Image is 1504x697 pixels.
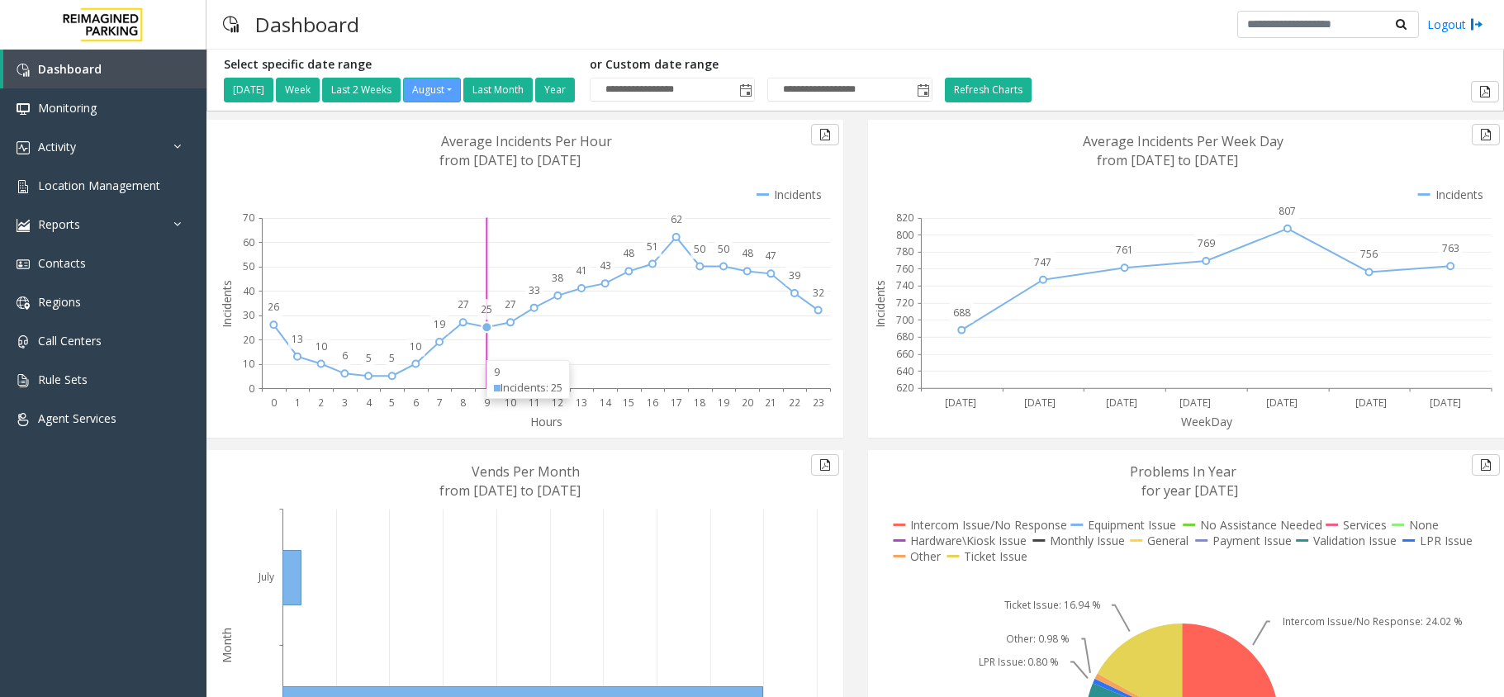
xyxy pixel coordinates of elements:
[463,78,533,102] button: Last Month
[17,141,30,154] img: 'icon'
[1472,454,1500,476] button: Export to pdf
[243,333,254,347] text: 20
[1181,414,1233,429] text: WeekDay
[694,242,705,256] text: 50
[813,396,824,410] text: 23
[1097,151,1238,169] text: from [DATE] to [DATE]
[224,78,273,102] button: [DATE]
[913,78,932,102] span: Toggle popup
[896,313,913,327] text: 700
[1141,481,1238,500] text: for year [DATE]
[243,308,254,322] text: 30
[410,339,421,353] text: 10
[530,414,562,429] text: Hours
[1472,124,1500,145] button: Export to pdf
[872,280,888,328] text: Incidents
[434,317,445,331] text: 19
[3,50,206,88] a: Dashboard
[576,263,587,277] text: 41
[403,78,461,102] button: August
[389,396,395,410] text: 5
[439,151,581,169] text: from [DATE] to [DATE]
[1130,462,1236,481] text: Problems In Year
[17,374,30,387] img: 'icon'
[38,255,86,271] span: Contacts
[38,333,102,348] span: Call Centers
[366,351,372,365] text: 5
[535,78,575,102] button: Year
[718,242,729,256] text: 50
[295,396,301,410] text: 1
[481,302,492,316] text: 25
[978,655,1059,669] text: LPR Issue: 0.80 %
[1024,396,1056,410] text: [DATE]
[742,246,753,260] text: 48
[718,396,729,410] text: 19
[600,258,611,273] text: 43
[38,410,116,426] span: Agent Services
[484,396,490,410] text: 9
[243,211,254,225] text: 70
[441,132,612,150] text: Average Incidents Per Hour
[1034,255,1051,269] text: 747
[1427,16,1483,33] a: Logout
[1471,81,1499,102] button: Export to pdf
[1003,598,1101,612] text: Ticket Issue: 16.94 %
[600,396,612,410] text: 14
[1198,236,1215,250] text: 769
[494,364,562,380] div: 9
[623,246,634,260] text: 48
[811,124,839,145] button: Export to pdf
[896,296,913,310] text: 720
[1006,632,1070,646] text: Other: 0.98 %
[257,570,274,584] text: July
[316,339,327,353] text: 10
[389,351,395,365] text: 5
[896,228,913,242] text: 800
[38,61,102,77] span: Dashboard
[219,628,235,663] text: Month
[1283,614,1463,628] text: Intercom Issue/No Response: 24.02 %
[271,396,277,410] text: 0
[458,297,469,311] text: 27
[17,258,30,271] img: 'icon'
[813,286,824,300] text: 32
[765,396,776,410] text: 21
[276,78,320,102] button: Week
[17,413,30,426] img: 'icon'
[529,396,540,410] text: 11
[268,300,279,314] text: 26
[249,382,254,396] text: 0
[736,78,754,102] span: Toggle popup
[494,380,562,396] div: Incidents: 25
[647,239,658,254] text: 51
[590,58,932,72] h5: or Custom date range
[17,64,30,77] img: 'icon'
[671,396,682,410] text: 17
[243,259,254,273] text: 50
[17,219,30,232] img: 'icon'
[223,4,239,45] img: pageIcon
[671,212,682,226] text: 62
[413,396,419,410] text: 6
[38,178,160,193] span: Location Management
[789,396,800,410] text: 22
[38,216,80,232] span: Reports
[38,372,88,387] span: Rule Sets
[896,279,913,293] text: 740
[318,396,324,410] text: 2
[292,332,303,346] text: 13
[247,4,368,45] h3: Dashboard
[811,454,839,476] button: Export to pdf
[1083,132,1283,150] text: Average Incidents Per Week Day
[896,244,913,258] text: 780
[896,364,913,378] text: 640
[17,180,30,193] img: 'icon'
[552,396,563,410] text: 12
[243,235,254,249] text: 60
[1116,243,1133,257] text: 761
[576,396,587,410] text: 13
[38,139,76,154] span: Activity
[366,396,372,410] text: 4
[623,396,634,410] text: 15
